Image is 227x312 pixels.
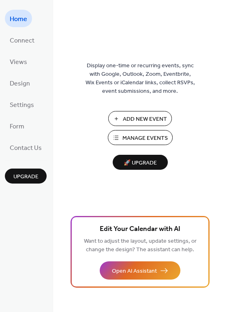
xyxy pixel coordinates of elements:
[10,34,34,47] span: Connect
[5,10,32,27] a: Home
[13,173,39,181] span: Upgrade
[5,96,39,113] a: Settings
[10,142,42,154] span: Contact Us
[5,139,47,156] a: Contact Us
[108,111,172,126] button: Add New Event
[100,261,180,280] button: Open AI Assistant
[122,134,168,143] span: Manage Events
[10,99,34,111] span: Settings
[5,53,32,70] a: Views
[10,120,24,133] span: Form
[86,62,195,96] span: Display one-time or recurring events, sync with Google, Outlook, Zoom, Eventbrite, Wix Events or ...
[108,130,173,145] button: Manage Events
[112,267,157,276] span: Open AI Assistant
[10,13,27,26] span: Home
[84,236,197,255] span: Want to adjust the layout, update settings, or change the design? The assistant can help.
[10,77,30,90] span: Design
[100,224,180,235] span: Edit Your Calendar with AI
[5,169,47,184] button: Upgrade
[5,31,39,49] a: Connect
[118,158,163,169] span: 🚀 Upgrade
[5,74,35,92] a: Design
[113,155,168,170] button: 🚀 Upgrade
[123,115,167,124] span: Add New Event
[5,117,29,135] a: Form
[10,56,27,68] span: Views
